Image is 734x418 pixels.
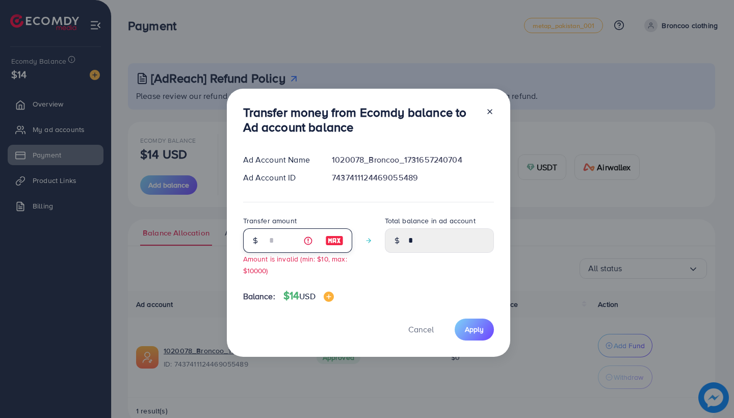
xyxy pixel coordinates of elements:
[299,291,315,302] span: USD
[235,172,324,184] div: Ad Account ID
[243,254,347,275] small: Amount is invalid (min: $10, max: $10000)
[243,291,275,302] span: Balance:
[324,292,334,302] img: image
[324,172,502,184] div: 7437411124469055489
[325,234,344,247] img: image
[324,154,502,166] div: 1020078_Broncoo_1731657240704
[385,216,476,226] label: Total balance in ad account
[243,216,297,226] label: Transfer amount
[243,105,478,135] h3: Transfer money from Ecomdy balance to Ad account balance
[283,290,334,302] h4: $14
[235,154,324,166] div: Ad Account Name
[455,319,494,341] button: Apply
[465,324,484,334] span: Apply
[408,324,434,335] span: Cancel
[396,319,447,341] button: Cancel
